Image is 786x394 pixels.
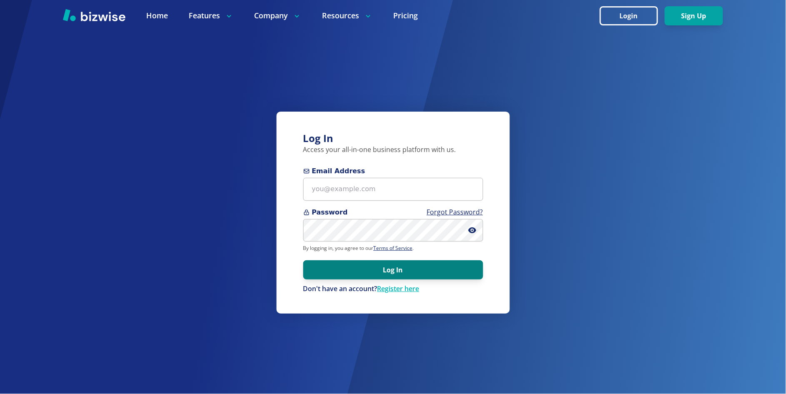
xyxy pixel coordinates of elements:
a: Login [600,12,665,20]
p: Access your all-in-one business platform with us. [303,145,483,155]
a: Pricing [393,10,418,21]
a: Home [146,10,168,21]
a: Forgot Password? [427,207,483,217]
a: Terms of Service [374,244,413,252]
button: Login [600,6,658,25]
div: Don't have an account?Register here [303,284,483,294]
p: Resources [322,10,372,21]
p: Don't have an account? [303,284,483,294]
button: Log In [303,260,483,279]
span: Email Address [303,166,483,176]
p: Features [189,10,233,21]
input: you@example.com [303,178,483,201]
a: Sign Up [665,12,723,20]
p: Company [254,10,301,21]
img: Bizwise Logo [63,9,125,21]
span: Password [303,207,483,217]
p: By logging in, you agree to our . [303,245,483,252]
a: Register here [377,284,419,293]
h3: Log In [303,132,483,145]
button: Sign Up [665,6,723,25]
